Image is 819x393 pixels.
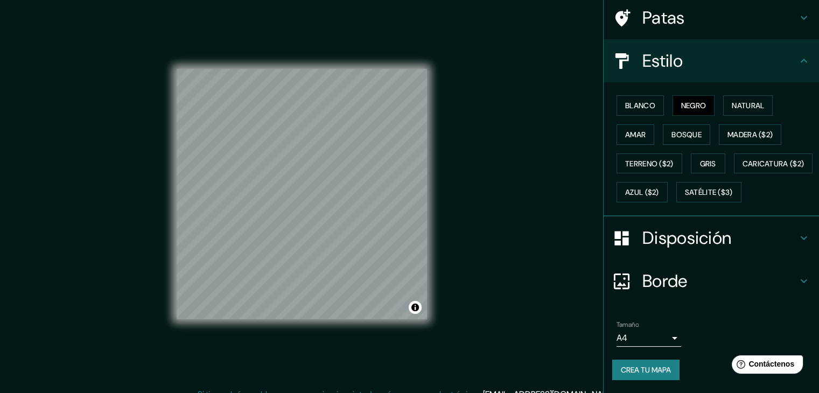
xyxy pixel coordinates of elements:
button: Blanco [617,95,664,116]
font: Blanco [625,101,655,110]
button: Bosque [663,124,710,145]
font: Terreno ($2) [625,159,674,169]
font: Amar [625,130,646,139]
div: Estilo [604,39,819,82]
font: Tamaño [617,320,639,329]
div: A4 [617,329,681,347]
font: Estilo [642,50,683,72]
button: Amar [617,124,654,145]
font: Disposición [642,227,731,249]
font: Caricatura ($2) [743,159,804,169]
button: Natural [723,95,773,116]
button: Caricatura ($2) [734,153,813,174]
font: Bosque [671,130,702,139]
button: Negro [673,95,715,116]
button: Madera ($2) [719,124,781,145]
font: Crea tu mapa [621,365,671,375]
canvas: Mapa [177,69,427,319]
font: Negro [681,101,706,110]
font: Madera ($2) [727,130,773,139]
font: Gris [700,159,716,169]
div: Disposición [604,216,819,259]
button: Azul ($2) [617,182,668,202]
font: Borde [642,270,688,292]
div: Borde [604,259,819,303]
font: Azul ($2) [625,188,659,198]
button: Satélite ($3) [676,182,741,202]
iframe: Lanzador de widgets de ayuda [723,351,807,381]
font: Satélite ($3) [685,188,733,198]
button: Terreno ($2) [617,153,682,174]
font: A4 [617,332,627,343]
font: Patas [642,6,685,29]
button: Gris [691,153,725,174]
font: Natural [732,101,764,110]
button: Activar o desactivar atribución [409,301,422,314]
button: Crea tu mapa [612,360,680,380]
